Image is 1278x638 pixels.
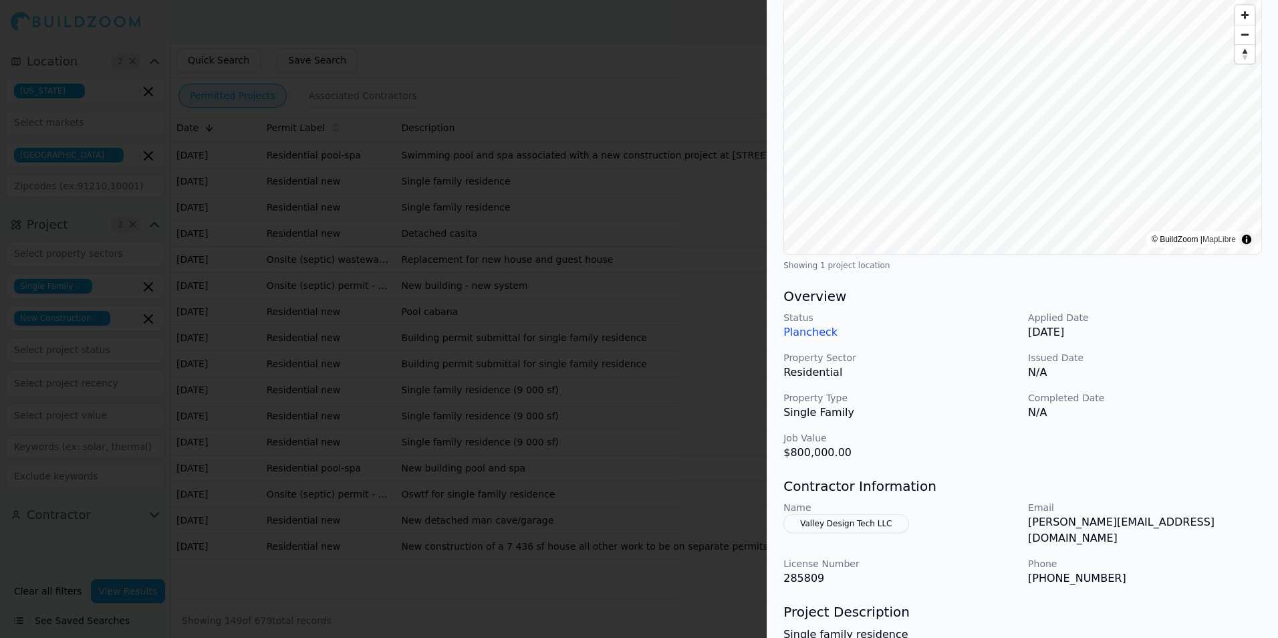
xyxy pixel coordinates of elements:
p: 285809 [783,570,1017,587]
button: Zoom in [1235,5,1255,25]
summary: Toggle attribution [1239,231,1255,247]
p: N/A [1028,405,1262,421]
h3: Overview [783,287,1262,306]
p: Email [1028,501,1262,514]
p: License Number [783,557,1017,570]
p: Phone [1028,557,1262,570]
div: © BuildZoom | [1152,233,1236,246]
p: Plancheck [783,324,1017,340]
p: [PERSON_NAME][EMAIL_ADDRESS][DOMAIN_NAME] [1028,514,1262,546]
p: Name [783,501,1017,514]
p: Issued Date [1028,351,1262,364]
h3: Contractor Information [783,477,1262,496]
button: Zoom out [1235,25,1255,44]
p: Completed Date [1028,391,1262,405]
div: Showing 1 project location [783,260,1262,271]
p: [DATE] [1028,324,1262,340]
p: Status [783,311,1017,324]
p: [PHONE_NUMBER] [1028,570,1262,587]
p: Single Family [783,405,1017,421]
button: Valley Design Tech LLC [783,514,908,533]
p: Property Sector [783,351,1017,364]
p: N/A [1028,364,1262,381]
p: $800,000.00 [783,445,1017,461]
button: Reset bearing to north [1235,44,1255,64]
p: Property Type [783,391,1017,405]
a: MapLibre [1202,235,1236,244]
h3: Project Description [783,603,1262,621]
p: Job Value [783,431,1017,445]
p: Residential [783,364,1017,381]
p: Applied Date [1028,311,1262,324]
